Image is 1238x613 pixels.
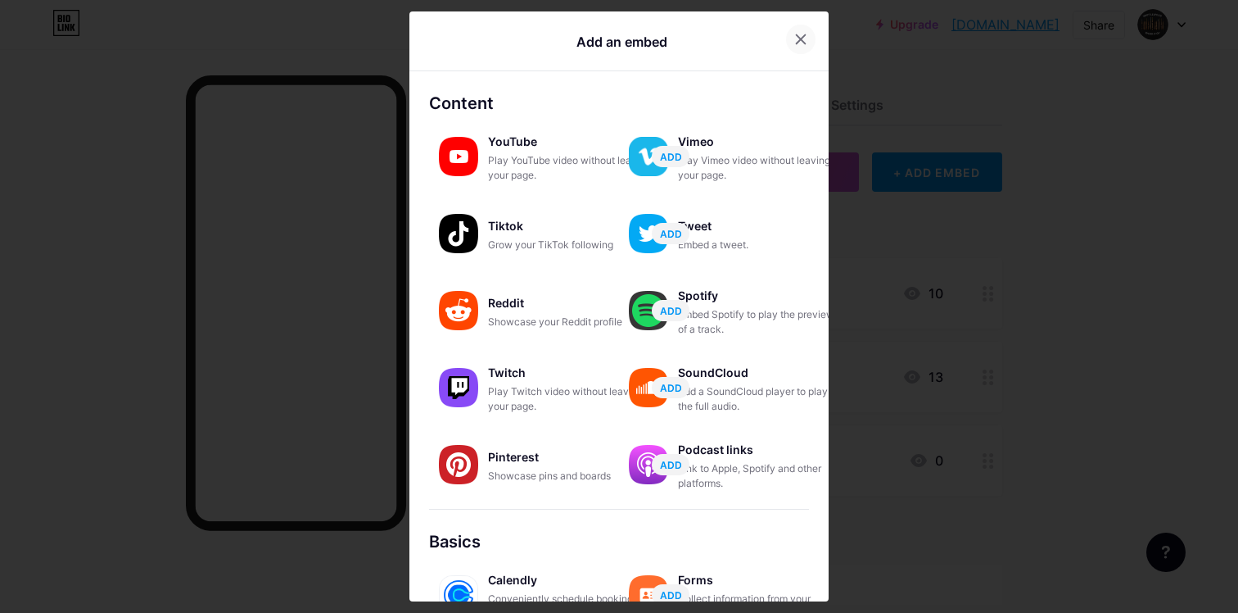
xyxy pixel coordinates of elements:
[660,304,682,318] span: ADD
[678,284,842,307] div: Spotify
[652,223,689,244] button: ADD
[660,381,682,395] span: ADD
[660,227,682,241] span: ADD
[488,469,652,484] div: Showcase pins and boards
[678,307,842,337] div: Embed Spotify to play the preview of a track.
[652,454,689,475] button: ADD
[678,153,842,183] div: Play Vimeo video without leaving your page.
[678,130,842,153] div: Vimeo
[678,361,842,384] div: SoundCloud
[488,215,652,238] div: Tiktok
[678,384,842,414] div: Add a SoundCloud player to play the full audio.
[488,361,652,384] div: Twitch
[660,588,682,602] span: ADD
[439,368,478,407] img: twitch
[629,137,668,176] img: vimeo
[576,32,667,52] div: Add an embed
[439,137,478,176] img: youtube
[488,238,652,252] div: Grow your TikTok following
[429,91,809,116] div: Content
[488,130,652,153] div: YouTube
[488,569,652,592] div: Calendly
[629,291,668,330] img: spotify
[652,377,689,398] button: ADD
[652,584,689,606] button: ADD
[678,238,842,252] div: Embed a tweet.
[678,215,842,238] div: Tweet
[660,458,682,472] span: ADD
[629,368,668,407] img: soundcloud
[652,300,689,321] button: ADD
[488,292,652,315] div: Reddit
[660,150,682,164] span: ADD
[652,146,689,167] button: ADD
[439,214,478,253] img: tiktok
[678,569,842,592] div: Forms
[439,291,478,330] img: reddit
[629,445,668,484] img: podcastlinks
[429,529,809,554] div: Basics
[488,315,652,329] div: Showcase your Reddit profile
[629,214,668,253] img: twitter
[678,461,842,491] div: Link to Apple, Spotify and other platforms.
[488,153,652,183] div: Play YouTube video without leaving your page.
[488,446,652,469] div: Pinterest
[488,384,652,414] div: Play Twitch video without leaving your page.
[439,445,478,484] img: pinterest
[678,438,842,461] div: Podcast links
